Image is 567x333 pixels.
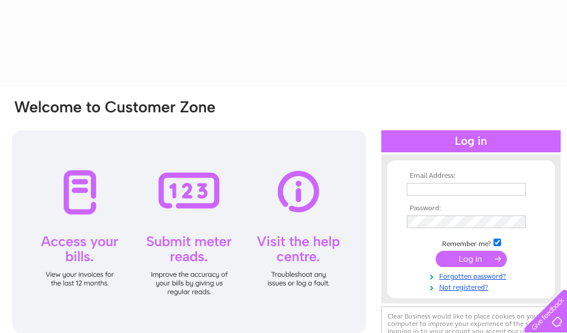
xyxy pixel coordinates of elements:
[404,172,538,180] th: Email Address:
[436,251,507,267] input: Submit
[404,204,538,213] th: Password:
[404,237,538,248] td: Remember me?
[407,281,538,292] a: Not registered?
[407,270,538,281] a: Forgotten password?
